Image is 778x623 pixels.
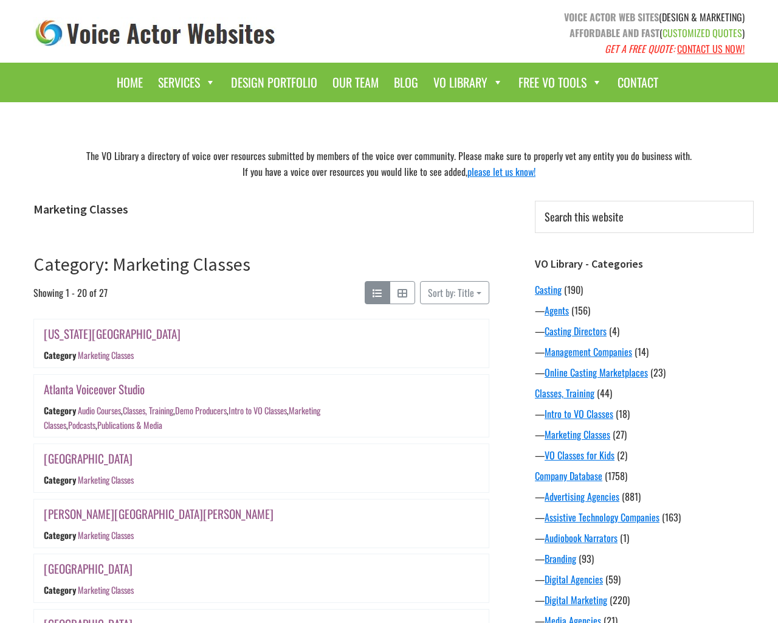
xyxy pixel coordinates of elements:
[535,201,754,233] input: Search this website
[33,252,250,276] a: Category: Marketing Classes
[512,69,608,96] a: Free VO Tools
[24,145,754,183] div: The VO Library a directory of voice over resources submitted by members of the voice over communi...
[545,551,576,566] a: Branding
[545,427,610,442] a: Marketing Classes
[571,303,590,318] span: (156)
[44,583,76,596] div: Category
[44,380,145,398] a: Atlanta Voiceover Studio
[97,419,162,431] a: Publications & Media
[545,303,569,318] a: Agents
[650,365,666,380] span: (23)
[326,69,385,96] a: Our Team
[152,69,222,96] a: Services
[44,404,320,431] a: Marketing Classes
[398,9,745,57] p: (DESIGN & MARKETING) ( )
[44,404,76,417] div: Category
[610,593,630,607] span: (220)
[535,386,594,400] a: Classes, Training
[78,529,134,541] a: Marketing Classes
[545,489,619,504] a: Advertising Agencies
[68,419,95,431] a: Podcasts
[33,202,489,217] h1: Marketing Classes
[545,510,659,524] a: Assistive Technology Companies
[663,26,742,40] span: CUSTOMIZED QUOTES
[545,324,607,338] a: Casting Directors
[613,427,627,442] span: (27)
[535,551,754,566] div: —
[617,448,627,462] span: (2)
[535,489,754,504] div: —
[609,324,619,338] span: (4)
[535,365,754,380] div: —
[579,551,594,566] span: (93)
[611,69,664,96] a: Contact
[33,281,108,304] span: Showing 1 - 20 of 27
[535,427,754,442] div: —
[605,41,675,56] em: GET A FREE QUOTE:
[564,282,583,297] span: (190)
[605,572,621,586] span: (59)
[545,593,607,607] a: Digital Marketing
[225,69,323,96] a: Design Portfolio
[78,583,134,596] a: Marketing Classes
[535,572,754,586] div: —
[535,531,754,545] div: —
[111,69,149,96] a: Home
[677,41,745,56] a: CONTACT US NOW!
[44,349,76,362] div: Category
[44,404,320,431] div: , , , , , ,
[662,510,681,524] span: (163)
[427,69,509,96] a: VO Library
[229,404,287,417] a: Intro to VO Classes
[535,303,754,318] div: —
[535,324,754,338] div: —
[545,406,613,421] a: Intro to VO Classes
[78,349,134,362] a: Marketing Classes
[616,406,630,421] span: (18)
[44,325,181,343] a: [US_STATE][GEOGRAPHIC_DATA]
[44,529,76,541] div: Category
[535,406,754,421] div: —
[78,404,121,417] a: Audio Courses
[545,344,632,359] a: Management Companies
[597,386,612,400] span: (44)
[44,450,133,467] a: [GEOGRAPHIC_DATA]
[635,344,649,359] span: (14)
[535,257,754,271] h3: VO Library - Categories
[388,69,424,96] a: Blog
[545,365,648,380] a: Online Casting Marketplaces
[535,468,602,483] a: Company Database
[535,282,562,297] a: Casting
[33,17,278,49] img: voice_actor_websites_logo
[44,505,274,523] a: [PERSON_NAME][GEOGRAPHIC_DATA][PERSON_NAME]
[605,468,627,483] span: (1758)
[545,531,618,545] a: Audiobook Narrators
[535,510,754,524] div: —
[620,531,629,545] span: (1)
[467,164,535,179] a: please let us know!
[564,10,659,24] strong: VOICE ACTOR WEB SITES
[570,26,659,40] strong: AFFORDABLE AND FAST
[123,404,173,417] a: Classes, Training
[44,560,133,577] a: [GEOGRAPHIC_DATA]
[545,448,614,462] a: VO Classes for Kids
[535,344,754,359] div: —
[535,448,754,462] div: —
[78,473,134,486] a: Marketing Classes
[545,572,603,586] a: Digital Agencies
[175,404,227,417] a: Demo Producers
[535,593,754,607] div: —
[420,281,489,304] button: Sort by: Title
[44,473,76,486] div: Category
[622,489,641,504] span: (881)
